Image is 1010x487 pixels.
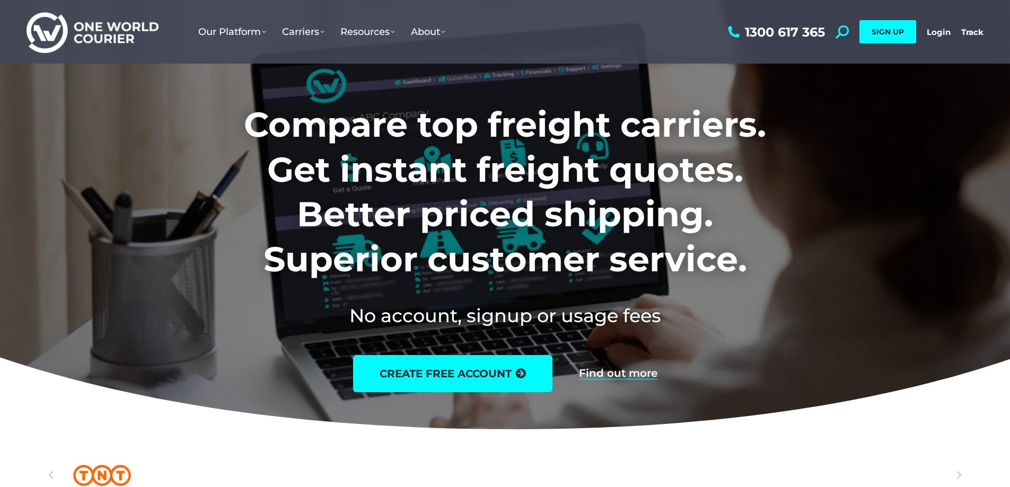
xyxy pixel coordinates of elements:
img: One World Courier [27,11,159,54]
a: Track [961,27,983,37]
span: Our Platform [198,26,266,38]
span: Carriers [282,26,324,38]
h1: Compare top freight carriers. Get instant freight quotes. Better priced shipping. Superior custom... [174,102,836,281]
h2: No account, signup or usage fees [174,303,836,329]
a: About [403,15,453,48]
span: Resources [340,26,395,38]
a: Find out more [579,368,657,379]
span: About [411,26,445,38]
a: Our Platform [190,15,274,48]
a: Resources [332,15,403,48]
a: Carriers [274,15,332,48]
span: SIGN UP [872,27,904,37]
a: Login [927,27,951,37]
a: SIGN UP [859,20,916,43]
a: 1300 617 365 [725,25,825,39]
a: create free account [353,355,552,392]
